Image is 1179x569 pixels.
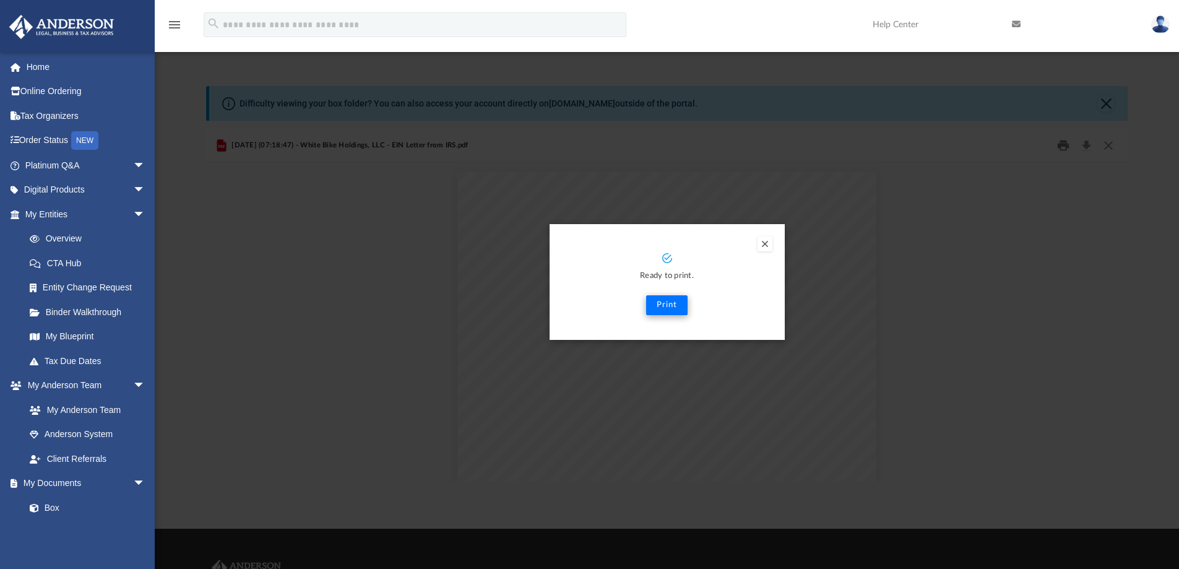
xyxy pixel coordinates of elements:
[17,446,158,471] a: Client Referrals
[9,54,164,79] a: Home
[1151,15,1170,33] img: User Pic
[646,295,688,315] button: Print
[17,324,158,349] a: My Blueprint
[17,397,152,422] a: My Anderson Team
[133,471,158,497] span: arrow_drop_down
[17,520,158,545] a: Meeting Minutes
[9,471,158,496] a: My Documentsarrow_drop_down
[17,276,164,300] a: Entity Change Request
[17,300,164,324] a: Binder Walkthrough
[9,373,158,398] a: My Anderson Teamarrow_drop_down
[9,178,164,202] a: Digital Productsarrow_drop_down
[206,129,1128,482] div: Preview
[167,24,182,32] a: menu
[17,495,152,520] a: Box
[133,153,158,178] span: arrow_drop_down
[562,269,772,284] p: Ready to print.
[9,128,164,154] a: Order StatusNEW
[9,79,164,104] a: Online Ordering
[167,17,182,32] i: menu
[17,349,164,373] a: Tax Due Dates
[17,227,164,251] a: Overview
[71,131,98,150] div: NEW
[133,373,158,399] span: arrow_drop_down
[9,202,164,227] a: My Entitiesarrow_drop_down
[9,103,164,128] a: Tax Organizers
[9,153,164,178] a: Platinum Q&Aarrow_drop_down
[17,422,158,447] a: Anderson System
[133,178,158,203] span: arrow_drop_down
[17,251,164,276] a: CTA Hub
[207,17,220,30] i: search
[6,15,118,39] img: Anderson Advisors Platinum Portal
[133,202,158,227] span: arrow_drop_down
